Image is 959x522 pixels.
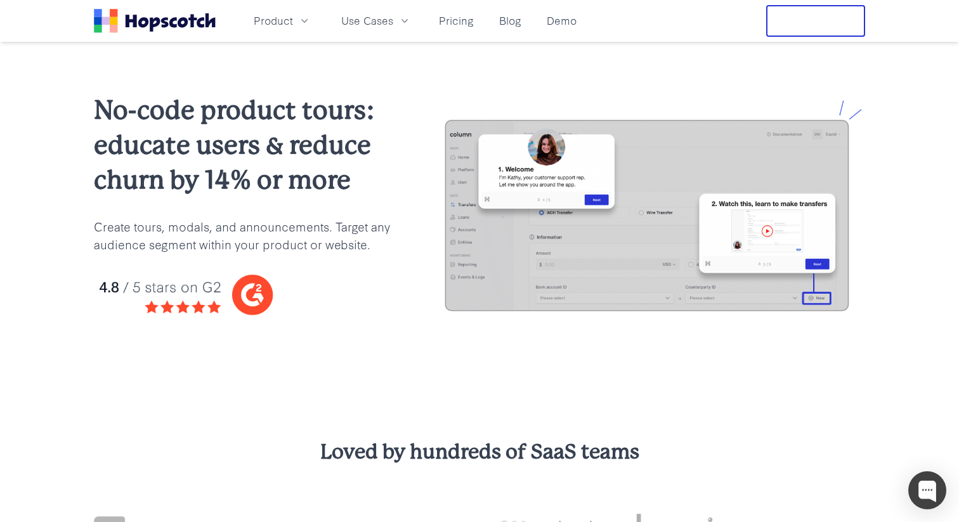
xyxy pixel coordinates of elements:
a: Home [94,9,216,33]
h3: Loved by hundreds of SaaS teams [94,438,865,466]
button: Use Cases [334,10,419,31]
button: Free Trial [766,5,865,37]
span: Product [254,13,293,29]
a: Demo [542,10,582,31]
img: hopscotch g2 [94,268,391,322]
img: hopscotch product tours for saas businesses [432,100,865,330]
a: Blog [494,10,526,31]
span: Use Cases [341,13,393,29]
a: Pricing [434,10,479,31]
h2: No-code product tours: educate users & reduce churn by 14% or more [94,93,391,197]
button: Product [246,10,318,31]
p: Create tours, modals, and announcements. Target any audience segment within your product or website. [94,218,391,253]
